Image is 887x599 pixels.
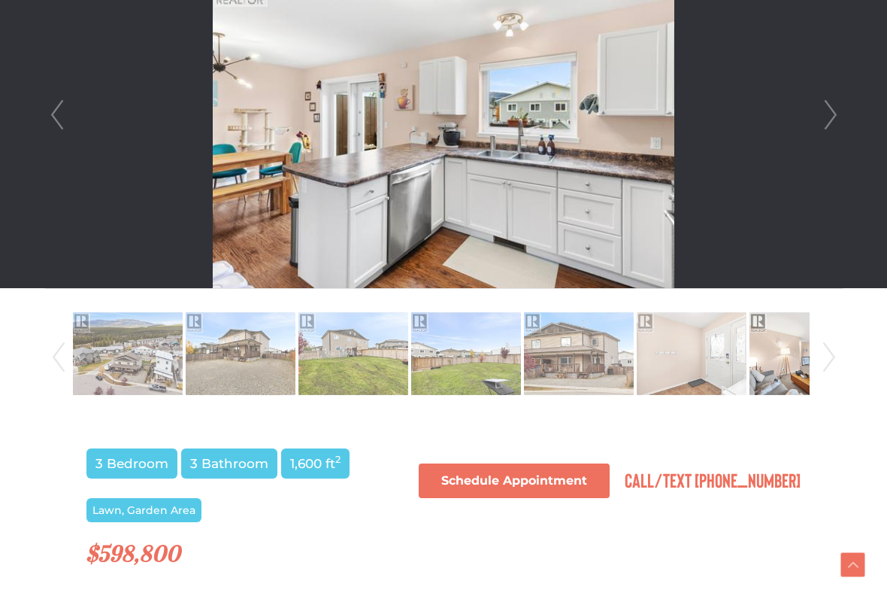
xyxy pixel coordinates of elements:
h2: $598,800 [86,541,801,566]
a: Schedule Appointment [419,464,610,498]
img: Property-28950601-Photo-2.jpg [186,311,295,397]
img: Property-28950601-Photo-5.jpg [524,311,634,397]
img: Property-28950601-Photo-7.jpg [749,311,859,397]
a: Next [818,306,840,409]
a: Prev [47,306,70,409]
img: Property-28950601-Photo-4.jpg [411,311,521,397]
img: Property-28950601-Photo-1.jpg [73,311,183,397]
span: 3 Bedroom [86,448,177,479]
span: 1,600 ft [281,448,350,479]
img: Property-28950601-Photo-6.jpg [637,311,746,397]
sup: 2 [335,454,341,465]
span: Lawn, Garden Area [86,498,201,522]
img: Property-28950601-Photo-3.jpg [298,311,408,397]
span: Schedule Appointment [441,475,587,487]
span: 3 Bathroom [181,448,277,479]
span: Call/Text [PHONE_NUMBER] [625,468,801,491]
